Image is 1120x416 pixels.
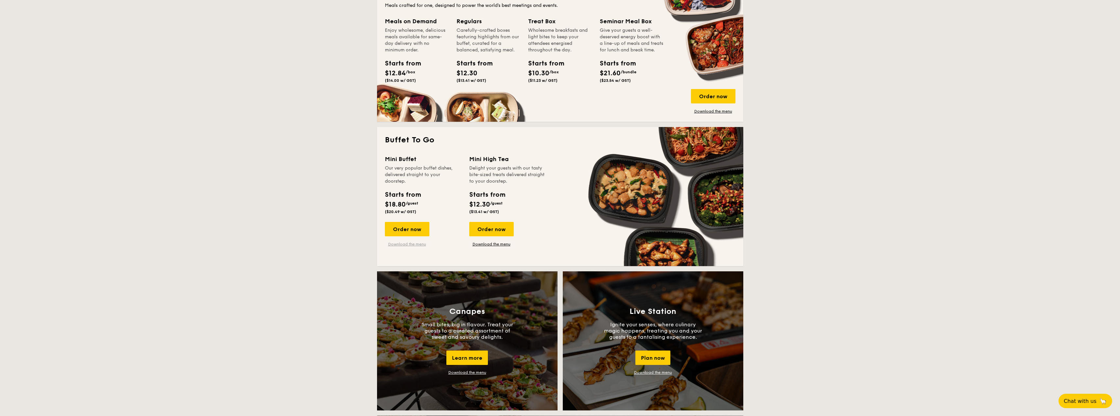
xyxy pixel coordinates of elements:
a: Download the menu [448,370,486,375]
div: Order now [469,222,514,236]
div: Starts from [469,190,505,200]
span: /guest [490,201,503,206]
span: Chat with us [1064,398,1096,404]
div: Order now [691,89,735,103]
div: Learn more [446,351,488,365]
div: Treat Box [528,17,592,26]
div: Order now [385,222,429,236]
button: Chat with us🦙 [1059,394,1112,408]
span: /box [549,70,559,74]
span: ($11.23 w/ GST) [528,78,558,83]
span: $18.80 [385,201,406,208]
h3: Live Station [629,307,676,316]
span: /box [406,70,415,74]
div: Starts from [600,59,629,68]
div: Plan now [635,351,670,365]
div: Delight your guests with our tasty bite-sized treats delivered straight to your doorstep. [469,165,546,185]
div: Mini Buffet [385,154,461,164]
div: Starts from [528,59,558,68]
span: ($23.54 w/ GST) [600,78,631,83]
div: Wholesome breakfasts and light bites to keep your attendees energised throughout the day. [528,27,592,53]
span: ($13.41 w/ GST) [469,209,499,214]
a: Download the menu [385,242,429,247]
div: Meals crafted for one, designed to power the world's best meetings and events. [385,2,735,9]
span: ($20.49 w/ GST) [385,209,416,214]
span: /bundle [621,70,636,74]
div: Carefully-crafted boxes featuring highlights from our buffet, curated for a balanced, satisfying ... [457,27,520,53]
div: Starts from [385,190,421,200]
div: Give your guests a well-deserved energy boost with a line-up of meals and treats for lunch and br... [600,27,663,53]
a: Download the menu [691,109,735,114]
div: Enjoy wholesome, delicious meals available for same-day delivery with no minimum order. [385,27,449,53]
h3: Canapes [449,307,485,316]
div: Starts from [385,59,414,68]
span: $10.30 [528,69,549,77]
p: Small bites, big in flavour. Treat your guests to a curated assortment of sweet and savoury delig... [418,321,516,340]
div: Our very popular buffet dishes, delivered straight to your doorstep. [385,165,461,185]
div: Meals on Demand [385,17,449,26]
span: ($13.41 w/ GST) [457,78,486,83]
a: Download the menu [634,370,672,375]
p: Ignite your senses, where culinary magic happens, treating you and your guests to a tantalising e... [604,321,702,340]
div: Regulars [457,17,520,26]
span: 🦙 [1099,397,1107,405]
div: Starts from [457,59,486,68]
a: Download the menu [469,242,514,247]
h2: Buffet To Go [385,135,735,145]
span: /guest [406,201,418,206]
span: $12.30 [469,201,490,208]
span: ($14.00 w/ GST) [385,78,416,83]
span: $12.30 [457,69,477,77]
span: $12.84 [385,69,406,77]
div: Seminar Meal Box [600,17,663,26]
div: Mini High Tea [469,154,546,164]
span: $21.60 [600,69,621,77]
